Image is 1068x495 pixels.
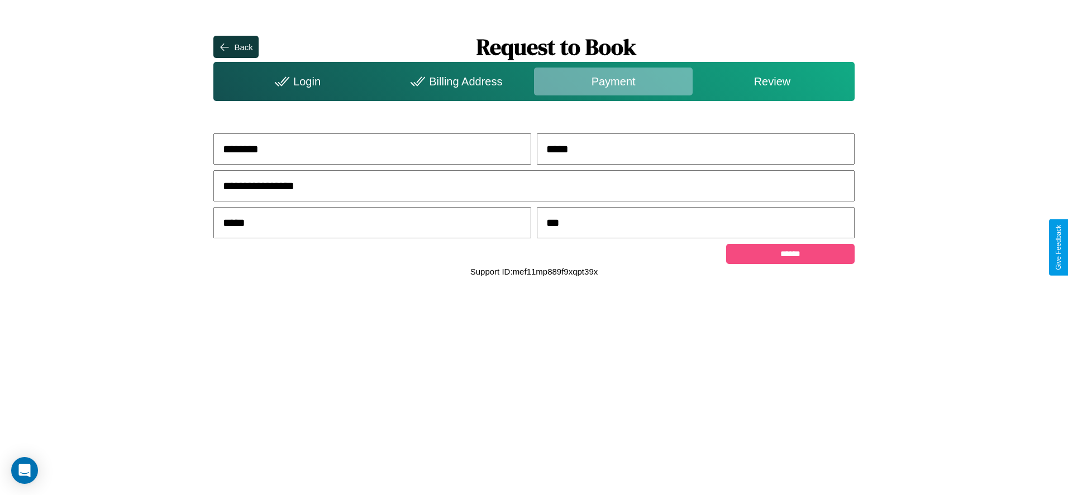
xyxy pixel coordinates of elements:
div: Back [234,42,252,52]
div: Login [216,68,375,95]
div: Review [693,68,851,95]
button: Back [213,36,258,58]
div: Give Feedback [1055,225,1062,270]
p: Support ID: mef11mp889f9xqpt39x [470,264,598,279]
div: Payment [534,68,693,95]
div: Billing Address [375,68,534,95]
div: Open Intercom Messenger [11,457,38,484]
h1: Request to Book [259,32,855,62]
